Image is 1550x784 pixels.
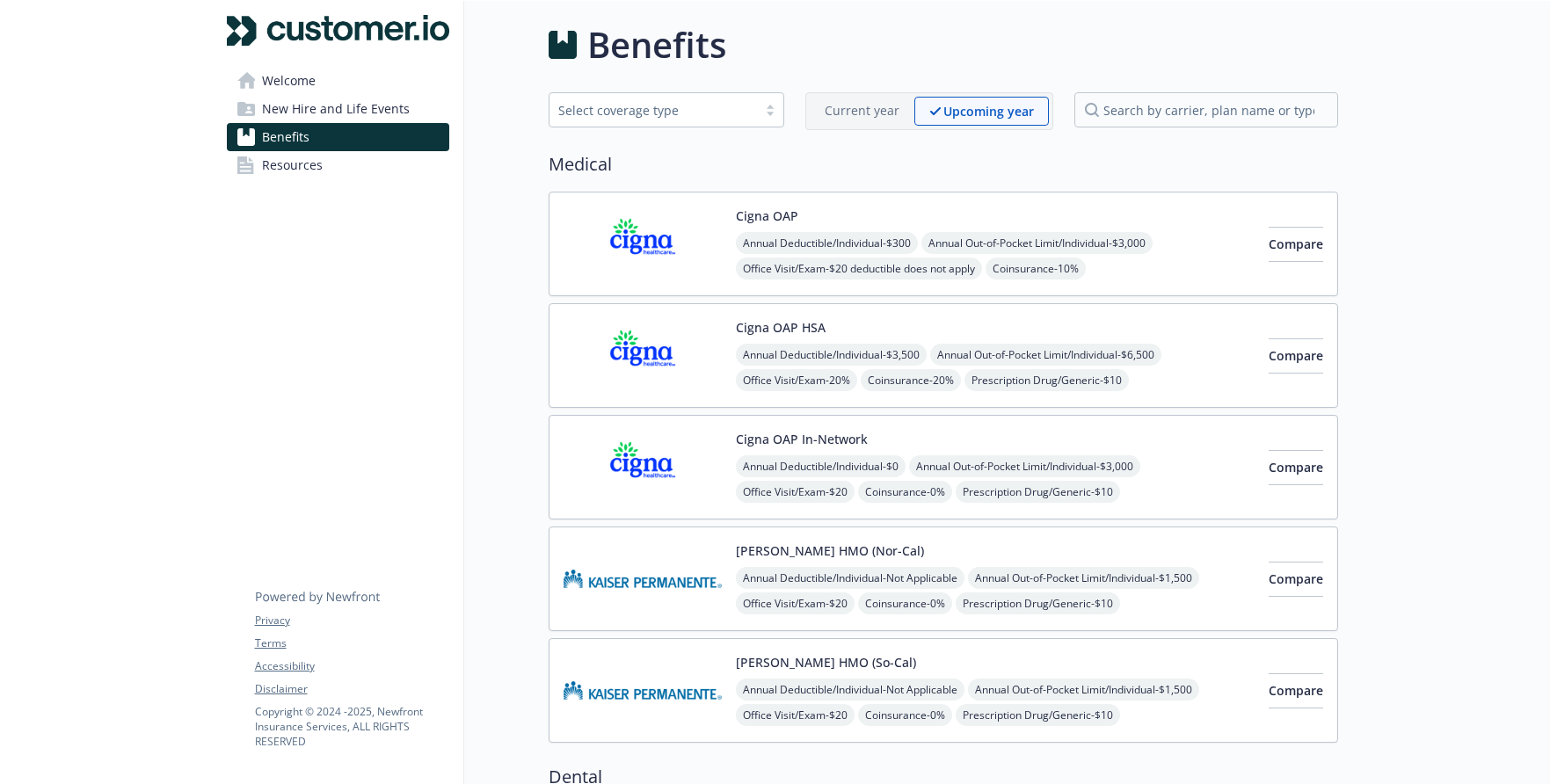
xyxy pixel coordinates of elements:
[986,258,1086,279] span: Coinsurance - 10%
[255,658,448,674] a: Accessibility
[736,318,826,337] button: Cigna OAP HSA
[549,151,1338,178] h2: Medical
[956,592,1120,614] span: Prescription Drug/Generic - $10
[1269,338,1323,374] button: Compare
[736,258,982,279] span: Office Visit/Exam - $20 deductible does not apply
[956,704,1120,726] span: Prescription Drug/Generic - $10
[262,151,323,179] span: Resources
[564,318,722,393] img: CIGNA carrier logo
[736,704,855,726] span: Office Visit/Exam - $20
[1269,570,1323,587] span: Compare
[1269,227,1323,262] button: Compare
[736,232,918,254] span: Annual Deductible/Individual - $300
[558,101,748,120] div: Select coverage type
[255,704,448,749] p: Copyright © 2024 - 2025 , Newfront Insurance Services, ALL RIGHTS RESERVED
[1269,682,1323,699] span: Compare
[1074,92,1338,127] input: search by carrier, plan name or type
[255,635,448,651] a: Terms
[564,541,722,616] img: Kaiser Permanente Insurance Company carrier logo
[1269,236,1323,252] span: Compare
[736,541,924,560] button: [PERSON_NAME] HMO (Nor-Cal)
[227,67,449,95] a: Welcome
[968,567,1199,589] span: Annual Out-of-Pocket Limit/Individual - $1,500
[736,455,906,477] span: Annual Deductible/Individual - $0
[227,151,449,179] a: Resources
[930,344,1161,366] span: Annual Out-of-Pocket Limit/Individual - $6,500
[736,369,857,391] span: Office Visit/Exam - 20%
[1269,347,1323,364] span: Compare
[825,101,899,120] p: Current year
[956,481,1120,503] span: Prescription Drug/Generic - $10
[858,592,952,614] span: Coinsurance - 0%
[736,567,964,589] span: Annual Deductible/Individual - Not Applicable
[968,679,1199,701] span: Annual Out-of-Pocket Limit/Individual - $1,500
[564,653,722,728] img: Kaiser Permanente Insurance Company carrier logo
[810,97,914,126] span: Current year
[1269,450,1323,485] button: Compare
[1269,562,1323,597] button: Compare
[1269,459,1323,475] span: Compare
[255,681,448,697] a: Disclaimer
[861,369,961,391] span: Coinsurance - 20%
[736,481,855,503] span: Office Visit/Exam - $20
[736,207,798,225] button: Cigna OAP
[736,653,916,671] button: [PERSON_NAME] HMO (So-Cal)
[736,679,964,701] span: Annual Deductible/Individual - Not Applicable
[262,123,309,151] span: Benefits
[227,95,449,123] a: New Hire and Life Events
[736,592,855,614] span: Office Visit/Exam - $20
[262,95,410,123] span: New Hire and Life Events
[909,455,1140,477] span: Annual Out-of-Pocket Limit/Individual - $3,000
[227,123,449,151] a: Benefits
[564,430,722,505] img: CIGNA carrier logo
[736,430,868,448] button: Cigna OAP In-Network
[262,67,316,95] span: Welcome
[255,613,448,628] a: Privacy
[943,102,1034,120] p: Upcoming year
[964,369,1129,391] span: Prescription Drug/Generic - $10
[564,207,722,281] img: CIGNA carrier logo
[1269,673,1323,708] button: Compare
[858,704,952,726] span: Coinsurance - 0%
[736,344,927,366] span: Annual Deductible/Individual - $3,500
[858,481,952,503] span: Coinsurance - 0%
[587,18,726,71] h1: Benefits
[921,232,1153,254] span: Annual Out-of-Pocket Limit/Individual - $3,000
